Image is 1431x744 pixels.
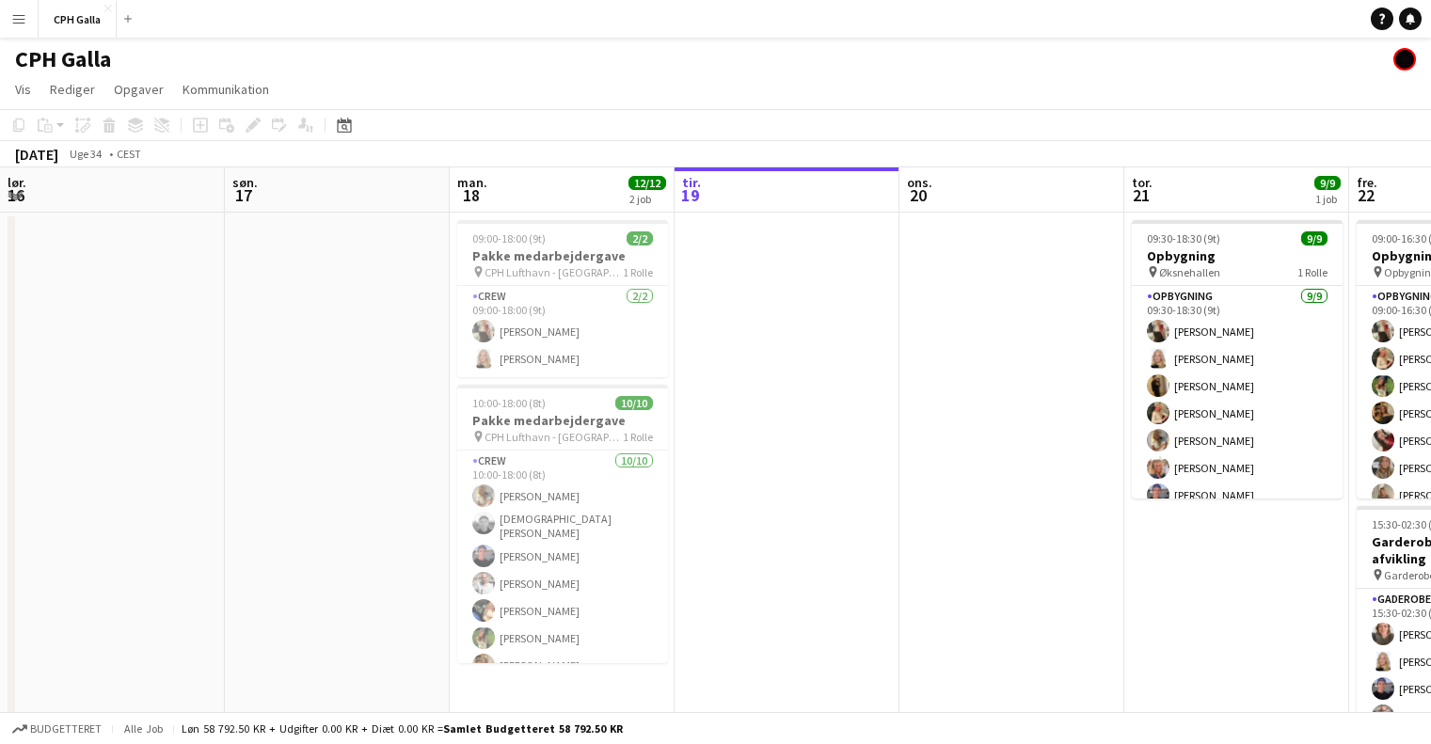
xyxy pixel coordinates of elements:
span: ons. [907,174,932,191]
a: Kommunikation [175,77,277,102]
span: 10:00-18:00 (8t) [472,396,546,410]
span: 09:00-18:00 (9t) [472,231,546,245]
span: 9/9 [1314,176,1341,190]
span: CPH Lufthavn - [GEOGRAPHIC_DATA] [485,265,623,279]
span: søn. [232,174,258,191]
span: Vis [15,81,31,98]
span: 9/9 [1301,231,1328,245]
app-job-card: 09:00-18:00 (9t)2/2Pakke medarbejdergave CPH Lufthavn - [GEOGRAPHIC_DATA]1 RolleCrew2/209:00-18:0... [457,220,668,377]
app-job-card: 10:00-18:00 (8t)10/10Pakke medarbejdergave CPH Lufthavn - [GEOGRAPHIC_DATA]1 RolleCrew10/1010:00-... [457,385,668,663]
span: Uge 34 [62,147,109,161]
span: Budgetteret [30,722,102,736]
span: 1 Rolle [623,265,653,279]
h1: CPH Galla [15,45,111,73]
div: Løn 58 792.50 KR + Udgifter 0.00 KR + Diæt 0.00 KR = [182,721,623,736]
a: Opgaver [106,77,171,102]
h3: Pakke medarbejdergave [457,247,668,264]
div: [DATE] [15,145,58,164]
app-card-role: Crew2/209:00-18:00 (9t)[PERSON_NAME][PERSON_NAME] [457,286,668,377]
button: Budgetteret [9,719,104,739]
span: lør. [8,174,26,191]
span: tor. [1132,174,1153,191]
h3: Pakke medarbejdergave [457,412,668,429]
span: Alle job [120,721,166,736]
span: 22 [1354,184,1377,206]
div: 1 job [1315,192,1340,206]
span: Øksnehallen [1159,265,1220,279]
button: CPH Galla [39,1,117,38]
span: 17 [230,184,258,206]
span: 09:30-18:30 (9t) [1147,231,1220,245]
a: Rediger [42,77,103,102]
span: fre. [1357,174,1377,191]
span: CPH Lufthavn - [GEOGRAPHIC_DATA] [485,430,623,444]
h3: Opbygning [1132,247,1343,264]
span: 18 [454,184,487,206]
span: Kommunikation [183,81,269,98]
span: 12/12 [628,176,666,190]
span: Rediger [50,81,95,98]
span: 1 Rolle [623,430,653,444]
div: 2 job [629,192,665,206]
a: Vis [8,77,39,102]
span: man. [457,174,487,191]
app-user-avatar: Elsa Weman [1393,48,1416,71]
span: 1 Rolle [1297,265,1328,279]
span: Samlet budgetteret 58 792.50 KR [443,721,623,736]
span: 10/10 [615,396,653,410]
span: tir. [682,174,701,191]
span: 2/2 [627,231,653,245]
div: CEST [117,147,141,161]
span: Opgaver [114,81,164,98]
span: 19 [679,184,701,206]
app-card-role: Opbygning9/909:30-18:30 (9t)[PERSON_NAME][PERSON_NAME][PERSON_NAME][PERSON_NAME][PERSON_NAME][PER... [1132,286,1343,574]
span: 21 [1129,184,1153,206]
app-job-card: 09:30-18:30 (9t)9/9Opbygning Øksnehallen1 RolleOpbygning9/909:30-18:30 (9t)[PERSON_NAME][PERSON_N... [1132,220,1343,499]
span: 20 [904,184,932,206]
span: 16 [5,184,26,206]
